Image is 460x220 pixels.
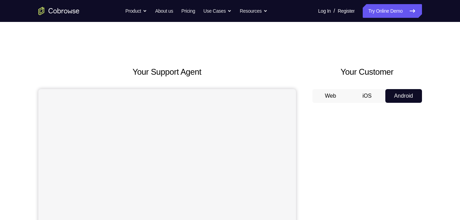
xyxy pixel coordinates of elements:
a: About us [155,4,173,18]
button: Android [385,89,422,103]
button: Product [125,4,147,18]
a: Register [338,4,355,18]
button: iOS [349,89,385,103]
h2: Your Customer [312,66,422,78]
a: Try Online Demo [363,4,422,18]
span: / [334,7,335,15]
h2: Your Support Agent [38,66,296,78]
button: Resources [240,4,268,18]
button: Use Cases [203,4,232,18]
a: Log In [318,4,331,18]
a: Pricing [181,4,195,18]
button: Web [312,89,349,103]
a: Go to the home page [38,7,79,15]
